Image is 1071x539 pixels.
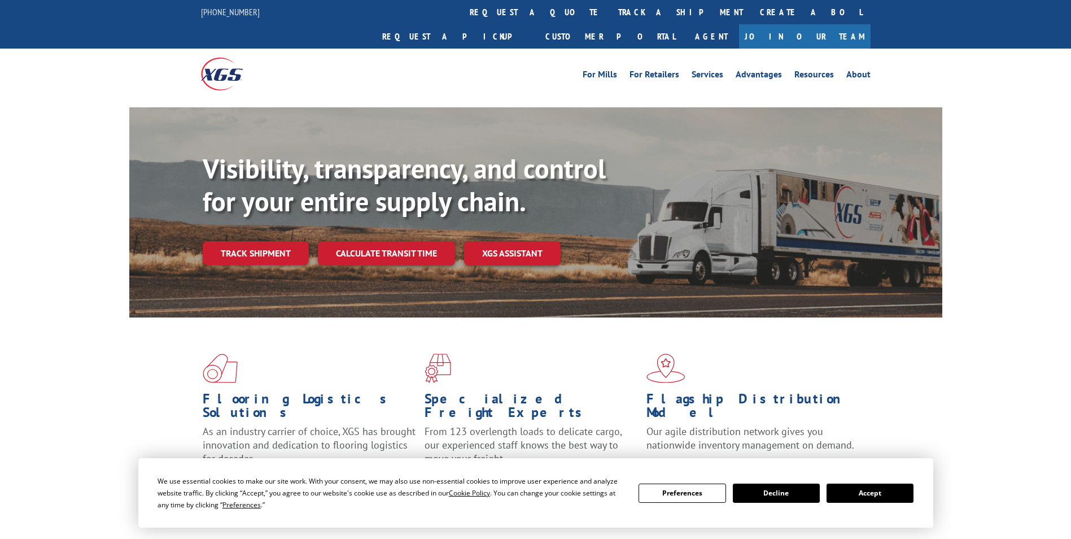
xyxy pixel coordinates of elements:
a: Advantages [736,70,782,82]
div: We use essential cookies to make our site work. With your consent, we may also use non-essential ... [158,475,625,511]
span: Cookie Policy [449,488,490,498]
img: xgs-icon-focused-on-flooring-red [425,354,451,383]
span: Our agile distribution network gives you nationwide inventory management on demand. [646,425,854,451]
button: Decline [733,484,820,503]
b: Visibility, transparency, and control for your entire supply chain. [203,151,606,219]
img: xgs-icon-flagship-distribution-model-red [646,354,685,383]
a: Request a pickup [374,24,537,49]
a: Track shipment [203,241,309,265]
img: xgs-icon-total-supply-chain-intelligence-red [203,354,238,383]
a: About [846,70,871,82]
a: Agent [684,24,739,49]
h1: Specialized Freight Experts [425,392,638,425]
a: Customer Portal [537,24,684,49]
a: [PHONE_NUMBER] [201,6,260,18]
a: Resources [794,70,834,82]
a: XGS ASSISTANT [464,241,561,266]
button: Preferences [639,484,725,503]
a: For Retailers [630,70,679,82]
span: As an industry carrier of choice, XGS has brought innovation and dedication to flooring logistics... [203,425,416,465]
a: Join Our Team [739,24,871,49]
a: Calculate transit time [318,241,455,266]
span: Preferences [222,500,261,510]
h1: Flagship Distribution Model [646,392,860,425]
a: Services [692,70,723,82]
a: For Mills [583,70,617,82]
p: From 123 overlength loads to delicate cargo, our experienced staff knows the best way to move you... [425,425,638,475]
h1: Flooring Logistics Solutions [203,392,416,425]
div: Cookie Consent Prompt [138,458,933,528]
button: Accept [827,484,913,503]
